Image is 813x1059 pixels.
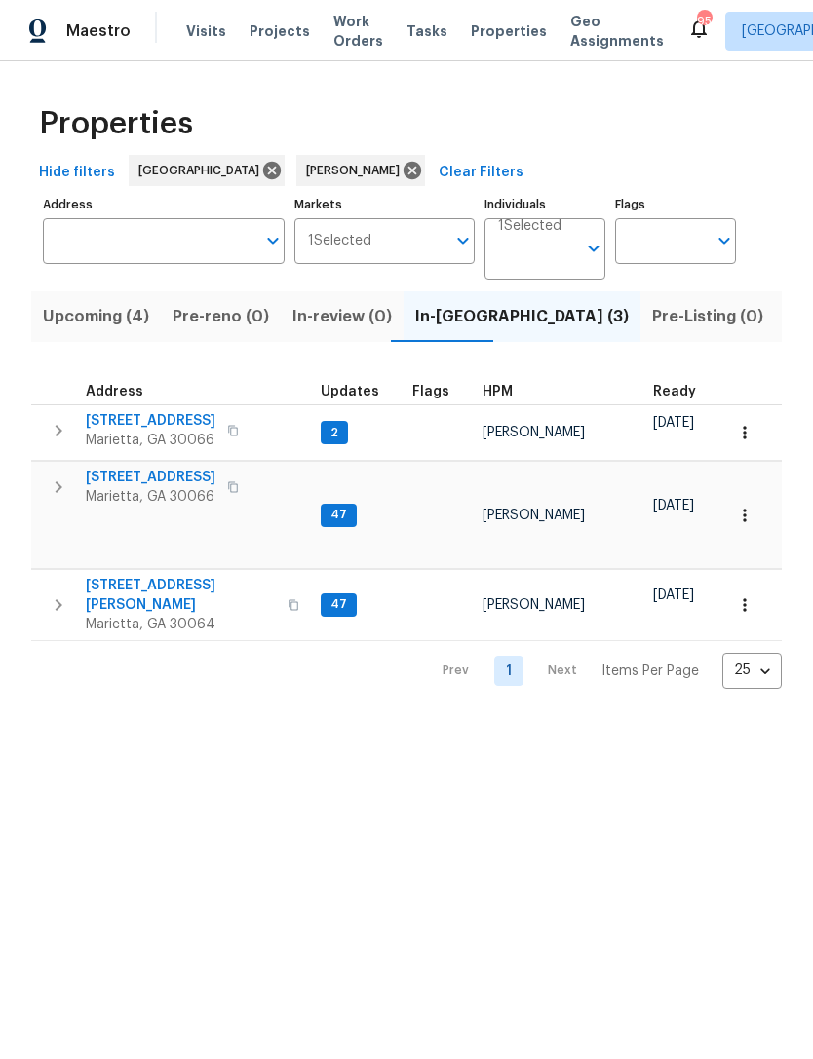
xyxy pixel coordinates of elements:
span: Address [86,385,143,398]
button: Hide filters [31,155,123,191]
span: Hide filters [39,161,115,185]
button: Open [580,235,607,262]
span: 2 [323,425,346,441]
span: Marietta, GA 30066 [86,431,215,450]
span: [PERSON_NAME] [483,426,585,439]
label: Markets [294,199,476,210]
span: In-[GEOGRAPHIC_DATA] (3) [415,303,629,330]
div: [PERSON_NAME] [296,155,425,186]
label: Address [43,199,285,210]
div: 25 [722,645,782,696]
span: Marietta, GA 30066 [86,487,215,507]
label: Flags [615,199,736,210]
span: Geo Assignments [570,12,664,51]
button: Open [711,227,738,254]
span: Ready [653,385,696,398]
span: Maestro [66,21,131,41]
span: [PERSON_NAME] [483,598,585,612]
span: Work Orders [333,12,383,51]
span: [PERSON_NAME] [306,161,407,180]
button: Clear Filters [431,155,531,191]
span: [DATE] [653,588,694,602]
span: 1 Selected [498,218,561,235]
span: [PERSON_NAME] [483,509,585,522]
span: Projects [250,21,310,41]
span: [GEOGRAPHIC_DATA] [138,161,267,180]
span: Tasks [406,24,447,38]
span: Pre-Listing (0) [652,303,763,330]
nav: Pagination Navigation [424,653,782,689]
span: [STREET_ADDRESS] [86,468,215,487]
span: Pre-reno (0) [173,303,269,330]
button: Open [259,227,287,254]
button: Open [449,227,477,254]
p: Items Per Page [601,662,699,681]
span: Flags [412,385,449,398]
div: [GEOGRAPHIC_DATA] [129,155,285,186]
a: Goto page 1 [494,656,523,686]
span: Visits [186,21,226,41]
span: HPM [483,385,513,398]
span: [STREET_ADDRESS] [86,411,215,431]
div: Earliest renovation start date (first business day after COE or Checkout) [653,385,714,398]
span: Properties [39,114,193,133]
span: [DATE] [653,499,694,512]
span: Upcoming (4) [43,303,149,330]
span: 47 [323,507,355,523]
span: Clear Filters [439,161,523,185]
span: Properties [471,21,547,41]
span: In-review (0) [292,303,392,330]
span: Updates [321,385,379,398]
div: 95 [697,12,711,31]
span: [STREET_ADDRESS][PERSON_NAME] [86,576,276,615]
label: Individuals [484,199,605,210]
span: 47 [323,596,355,613]
span: 1 Selected [308,233,371,249]
span: [DATE] [653,416,694,430]
span: Marietta, GA 30064 [86,615,276,634]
